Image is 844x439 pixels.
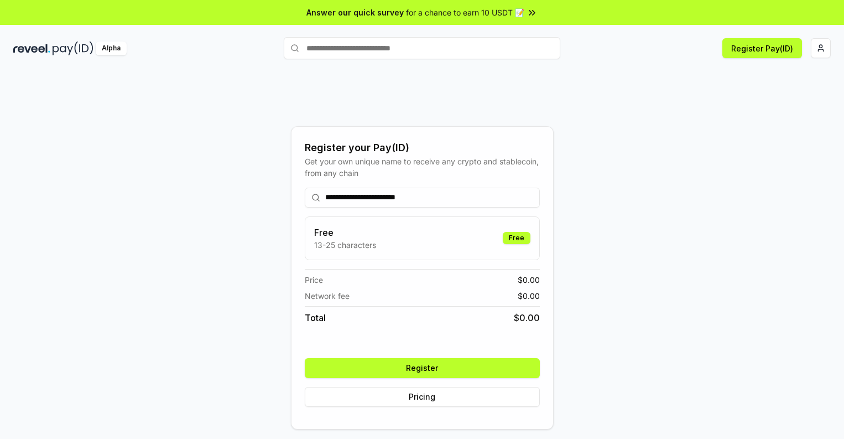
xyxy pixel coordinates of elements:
[518,274,540,286] span: $ 0.00
[305,156,540,179] div: Get your own unique name to receive any crypto and stablecoin, from any chain
[722,38,802,58] button: Register Pay(ID)
[503,232,530,244] div: Free
[305,311,326,324] span: Total
[306,7,404,18] span: Answer our quick survey
[53,42,93,55] img: pay_id
[305,358,540,378] button: Register
[305,274,323,286] span: Price
[514,311,540,324] span: $ 0.00
[305,290,350,302] span: Network fee
[305,387,540,407] button: Pricing
[305,140,540,156] div: Register your Pay(ID)
[518,290,540,302] span: $ 0.00
[96,42,127,55] div: Alpha
[406,7,524,18] span: for a chance to earn 10 USDT 📝
[13,42,50,55] img: reveel_dark
[314,226,376,239] h3: Free
[314,239,376,251] p: 13-25 characters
